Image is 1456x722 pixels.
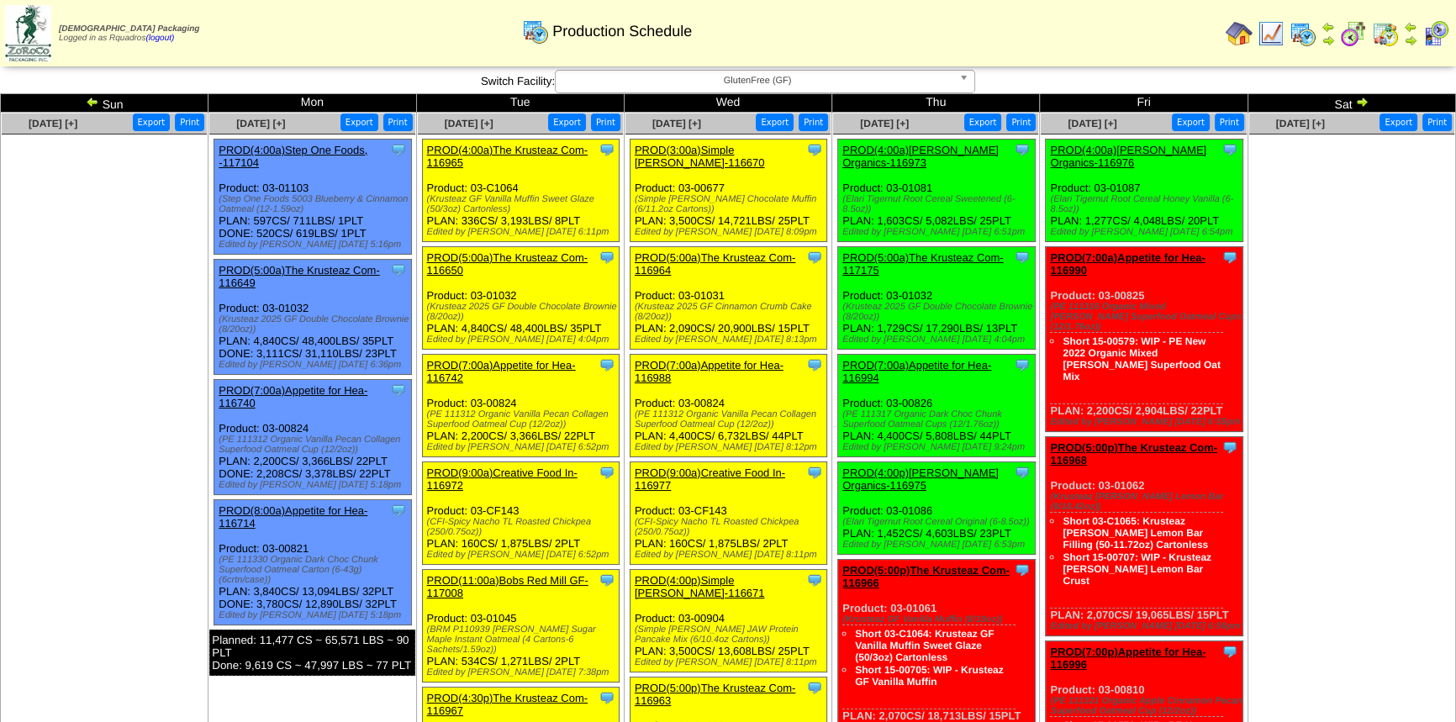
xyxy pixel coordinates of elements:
[133,113,171,131] button: Export
[842,302,1035,322] div: (Krusteaz 2025 GF Double Chocolate Brownie (8/20oz))
[1040,94,1248,113] td: Fri
[635,625,827,645] div: (Simple [PERSON_NAME] JAW Protein Pancake Mix (6/10.4oz Cartons))
[427,517,620,537] div: (CFI-Spicy Nacho TL Roasted Chickpea (250/0.75oz))
[635,442,827,452] div: Edited by [PERSON_NAME] [DATE] 8:12pm
[635,227,827,237] div: Edited by [PERSON_NAME] [DATE] 8:09pm
[175,113,204,131] button: Print
[635,409,827,430] div: (PE 111312 Organic Vanilla Pecan Collagen Superfood Oatmeal Cup (12/2oz))
[209,630,414,676] div: Planned: 11,477 CS ~ 65,571 LBS ~ 90 PLT Done: 9,619 CS ~ 47,997 LBS ~ 77 PLT
[422,140,620,242] div: Product: 03-C1064 PLAN: 336CS / 3,193LBS / 8PLT
[838,355,1036,457] div: Product: 03-00826 PLAN: 4,400CS / 5,808LBS / 44PLT
[208,94,416,113] td: Mon
[842,409,1035,430] div: (PE 111317 Organic Dark Choc Chunk Superfood Oatmeal Cups (12/1.76oz))
[562,71,952,91] span: GlutenFree (GF)
[1050,492,1242,512] div: (Krusteaz [PERSON_NAME] Lemon Bar (8/18.42oz))
[1006,113,1036,131] button: Print
[842,614,1035,625] div: (Krusteaz GF Vanilla Muffin (8/18oz))
[416,94,624,113] td: Tue
[1258,20,1285,47] img: line_graph.gif
[219,240,411,250] div: Edited by [PERSON_NAME] [DATE] 5:16pm
[1404,20,1417,34] img: arrowleft.gif
[799,113,828,131] button: Print
[214,500,412,625] div: Product: 03-00821 PLAN: 3,840CS / 13,094LBS / 32PLT DONE: 3,780CS / 12,890LBS / 32PLT
[427,574,588,599] a: PROD(11:00a)Bobs Red Mill GF-117008
[427,335,620,345] div: Edited by [PERSON_NAME] [DATE] 4:04pm
[1221,249,1238,266] img: Tooltip
[842,564,1010,589] a: PROD(5:00p)The Krusteaz Com-116966
[219,555,411,585] div: (PE 111330 Organic Dark Choc Chunk Superfood Oatmeal Carton (6-43g)(6crtn/case))
[1014,356,1031,373] img: Tooltip
[219,144,367,169] a: PROD(4:00a)Step One Foods, -117104
[599,689,615,706] img: Tooltip
[832,94,1040,113] td: Thu
[422,462,620,565] div: Product: 03-CF143 PLAN: 160CS / 1,875LBS / 2PLT
[1276,118,1325,129] a: [DATE] [+]
[806,679,823,696] img: Tooltip
[427,144,588,169] a: PROD(4:00a)The Krusteaz Com-116965
[635,574,765,599] a: PROD(4:00p)Simple [PERSON_NAME]-116671
[427,302,620,322] div: (Krusteaz 2025 GF Double Chocolate Brownie (8/20oz))
[591,113,620,131] button: Print
[630,247,827,350] div: Product: 03-01031 PLAN: 2,090CS / 20,900LBS / 15PLT
[1068,118,1116,129] a: [DATE] [+]
[29,118,77,129] a: [DATE] [+]
[1050,302,1242,332] div: (PE 111316 Organic Mixed [PERSON_NAME] Superfood Oatmeal Cups (12/1.76oz))
[1290,20,1316,47] img: calendarprod.gif
[842,251,1003,277] a: PROD(5:00a)The Krusteaz Com-117175
[548,113,586,131] button: Export
[86,95,99,108] img: arrowleft.gif
[599,356,615,373] img: Tooltip
[1372,20,1399,47] img: calendarinout.gif
[599,249,615,266] img: Tooltip
[842,466,999,492] a: PROD(4:00p)[PERSON_NAME] Organics-116975
[635,657,827,667] div: Edited by [PERSON_NAME] [DATE] 8:11pm
[635,466,785,492] a: PROD(9:00a)Creative Food In-116977
[838,140,1036,242] div: Product: 03-01081 PLAN: 1,603CS / 5,082LBS / 25PLT
[1172,113,1210,131] button: Export
[806,572,823,588] img: Tooltip
[1,94,208,113] td: Sun
[422,355,620,457] div: Product: 03-00824 PLAN: 2,200CS / 3,366LBS / 22PLT
[427,550,620,560] div: Edited by [PERSON_NAME] [DATE] 6:52pm
[1050,194,1242,214] div: (Elari Tigernut Root Cereal Honey Vanilla (6-8.5oz))
[1046,437,1243,636] div: Product: 03-01062 PLAN: 2,070CS / 19,065LBS / 15PLT
[652,118,701,129] span: [DATE] [+]
[1340,20,1367,47] img: calendarblend.gif
[1050,227,1242,237] div: Edited by [PERSON_NAME] [DATE] 6:54pm
[1226,20,1253,47] img: home.gif
[599,464,615,481] img: Tooltip
[427,409,620,430] div: (PE 111312 Organic Vanilla Pecan Collagen Superfood Oatmeal Cup (12/2oz))
[630,355,827,457] div: Product: 03-00824 PLAN: 4,400CS / 6,732LBS / 44PLT
[445,118,493,129] span: [DATE] [+]
[422,570,620,682] div: Product: 03-01045 PLAN: 534CS / 1,271LBS / 2PLT
[842,517,1035,527] div: (Elari Tigernut Root Cereal Original (6-8.5oz))
[842,227,1035,237] div: Edited by [PERSON_NAME] [DATE] 6:51pm
[860,118,909,129] span: [DATE] [+]
[1063,551,1211,587] a: Short 15-00707: WIP - Krusteaz [PERSON_NAME] Lemon Bar Crust
[1014,141,1031,158] img: Tooltip
[219,384,367,409] a: PROD(7:00a)Appetite for Hea-116740
[635,302,827,322] div: (Krusteaz 2025 GF Cinnamon Crumb Cake (8/20oz))
[427,227,620,237] div: Edited by [PERSON_NAME] [DATE] 6:11pm
[842,144,999,169] a: PROD(4:00a)[PERSON_NAME] Organics-116973
[635,517,827,537] div: (CFI-Spicy Nacho TL Roasted Chickpea (250/0.75oz))
[1014,561,1031,578] img: Tooltip
[1355,95,1369,108] img: arrowright.gif
[1050,441,1217,466] a: PROD(5:00p)The Krusteaz Com-116968
[1046,140,1243,242] div: Product: 03-01087 PLAN: 1,277CS / 4,048LBS / 20PLT
[1422,20,1449,47] img: calendarcustomer.gif
[855,628,994,663] a: Short 03-C1064: Krusteaz GF Vanilla Muffin Sweet Glaze (50/3oz) Cartonless
[236,118,285,129] span: [DATE] [+]
[1321,34,1335,47] img: arrowright.gif
[855,664,1004,688] a: Short 15-00705: WIP - Krusteaz GF Vanilla Muffin
[427,667,620,677] div: Edited by [PERSON_NAME] [DATE] 7:38pm
[1050,144,1206,169] a: PROD(4:00a)[PERSON_NAME] Organics-116976
[599,572,615,588] img: Tooltip
[219,435,411,455] div: (PE 111312 Organic Vanilla Pecan Collagen Superfood Oatmeal Cup (12/2oz))
[1050,251,1205,277] a: PROD(7:00a)Appetite for Hea-116990
[1215,113,1244,131] button: Print
[1422,113,1452,131] button: Print
[1063,335,1220,382] a: Short 15-00579: WIP - PE New 2022 Organic Mixed [PERSON_NAME] Superfood Oat Mix
[1321,20,1335,34] img: arrowleft.gif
